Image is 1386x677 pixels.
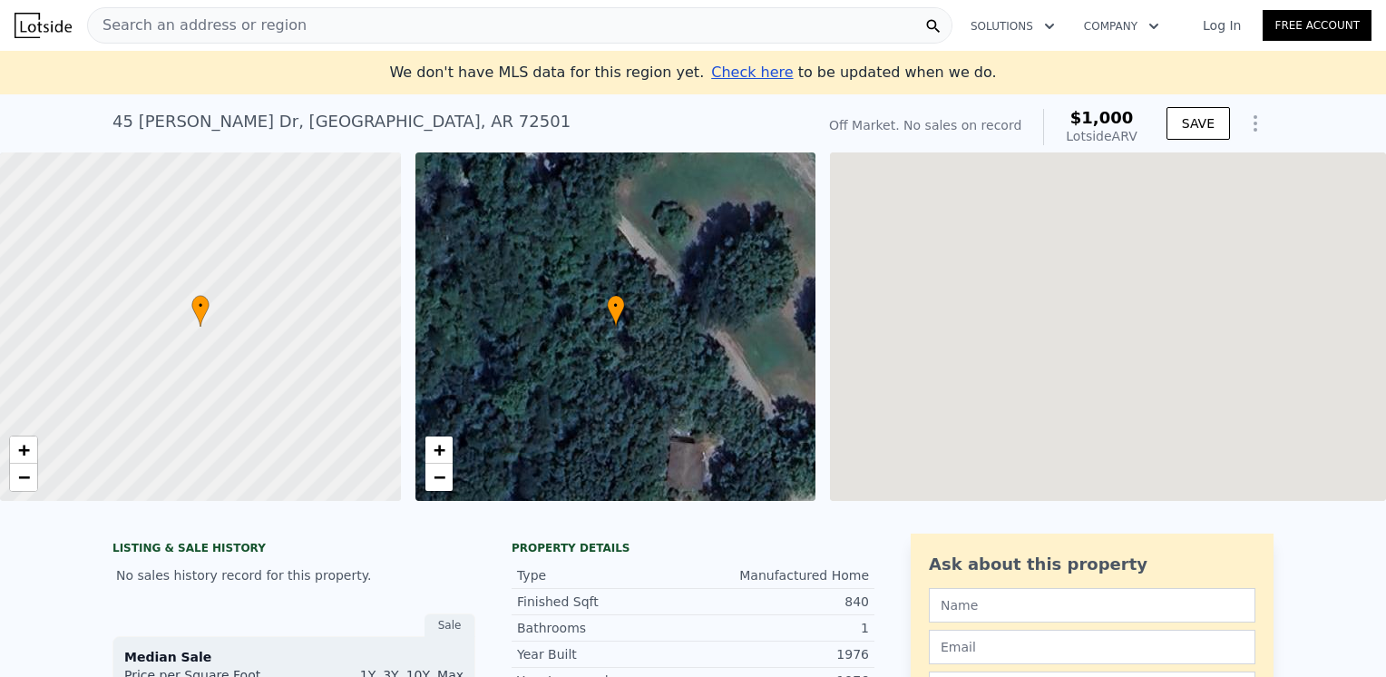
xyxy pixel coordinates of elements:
[693,593,869,611] div: 840
[1263,10,1371,41] a: Free Account
[1181,16,1263,34] a: Log In
[1166,107,1230,140] button: SAVE
[517,645,693,663] div: Year Built
[10,437,37,464] a: Zoom in
[191,298,210,314] span: •
[829,116,1021,134] div: Off Market. No sales on record
[607,298,625,314] span: •
[18,438,30,461] span: +
[389,62,996,83] div: We don't have MLS data for this region yet.
[693,619,869,637] div: 1
[517,593,693,611] div: Finished Sqft
[15,13,72,38] img: Lotside
[693,566,869,584] div: Manufactured Home
[711,64,793,81] span: Check here
[693,645,869,663] div: 1976
[1070,108,1133,127] span: $1,000
[191,295,210,327] div: •
[425,437,453,464] a: Zoom in
[607,295,625,327] div: •
[112,559,475,592] div: No sales history record for this property.
[112,109,571,134] div: 45 [PERSON_NAME] Dr , [GEOGRAPHIC_DATA] , AR 72501
[956,10,1069,43] button: Solutions
[517,566,693,584] div: Type
[88,15,307,36] span: Search an address or region
[1237,105,1274,142] button: Show Options
[1066,127,1137,145] div: Lotside ARV
[711,62,996,83] div: to be updated when we do.
[18,466,30,488] span: −
[10,464,37,491] a: Zoom out
[112,541,475,559] div: LISTING & SALE HISTORY
[433,438,444,461] span: +
[929,552,1255,577] div: Ask about this property
[512,541,874,555] div: Property details
[433,466,444,488] span: −
[517,619,693,637] div: Bathrooms
[124,648,464,666] div: Median Sale
[929,630,1255,664] input: Email
[830,152,1386,501] div: Map
[425,613,475,637] div: Sale
[1069,10,1174,43] button: Company
[425,464,453,491] a: Zoom out
[929,588,1255,623] input: Name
